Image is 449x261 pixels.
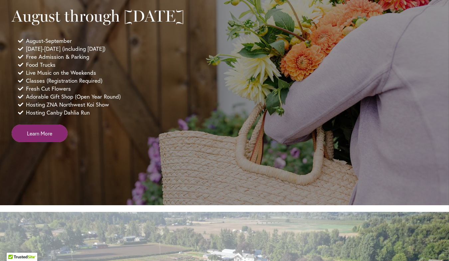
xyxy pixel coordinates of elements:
span: August-September [26,37,72,45]
a: Learn More [12,125,68,142]
span: Live Music on the Weekends [26,69,96,77]
span: Learn More [27,130,52,137]
span: Free Admission & Parking [26,53,89,61]
h2: August through [DATE] [12,7,195,25]
span: Adorable Gift Shop (Open Year Round) [26,93,121,101]
span: [DATE]-[DATE] (including [DATE]) [26,45,105,53]
span: Food Trucks [26,61,56,69]
span: Hosting Canby Dahlia Run [26,109,90,117]
span: Hosting ZNA Northwest Koi Show [26,101,109,109]
span: Fresh Cut Flowers [26,85,71,93]
span: Classes (Registration Required) [26,77,102,85]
